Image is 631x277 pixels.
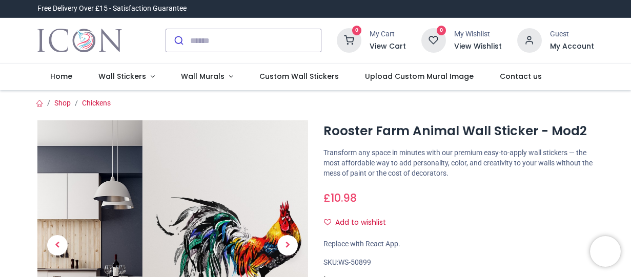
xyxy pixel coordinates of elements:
[323,214,395,231] button: Add to wishlistAdd to wishlist
[454,41,502,52] a: View Wishlist
[323,148,594,178] p: Transform any space in minutes with our premium easy-to-apply wall stickers — the most affordable...
[337,36,361,44] a: 0
[323,122,594,140] h1: Rooster Farm Animal Wall Sticker - Mod2
[370,41,406,52] a: View Cart
[82,99,111,107] a: Chickens
[50,71,72,81] span: Home
[331,190,357,205] span: 10.98
[324,219,331,226] i: Add to wishlist
[379,4,594,14] iframe: Customer reviews powered by Trustpilot
[37,4,187,14] div: Free Delivery Over £15 - Satisfaction Guarantee
[54,99,71,107] a: Shop
[181,71,225,81] span: Wall Murals
[370,29,406,39] div: My Cart
[437,26,446,35] sup: 0
[338,258,371,266] span: WS-50899
[37,26,122,55] img: Icon Wall Stickers
[550,29,594,39] div: Guest
[166,29,190,52] button: Submit
[98,71,146,81] span: Wall Stickers
[37,26,122,55] a: Logo of Icon Wall Stickers
[454,29,502,39] div: My Wishlist
[323,239,594,249] div: Replace with React App.
[421,36,446,44] a: 0
[259,71,339,81] span: Custom Wall Stickers
[323,190,357,205] span: £
[365,71,474,81] span: Upload Custom Mural Image
[590,236,621,267] iframe: Brevo live chat
[168,63,246,90] a: Wall Murals
[352,26,362,35] sup: 0
[277,235,298,255] span: Next
[500,71,542,81] span: Contact us
[323,258,594,268] div: SKU:
[550,41,594,52] a: My Account
[47,235,68,255] span: Previous
[86,63,168,90] a: Wall Stickers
